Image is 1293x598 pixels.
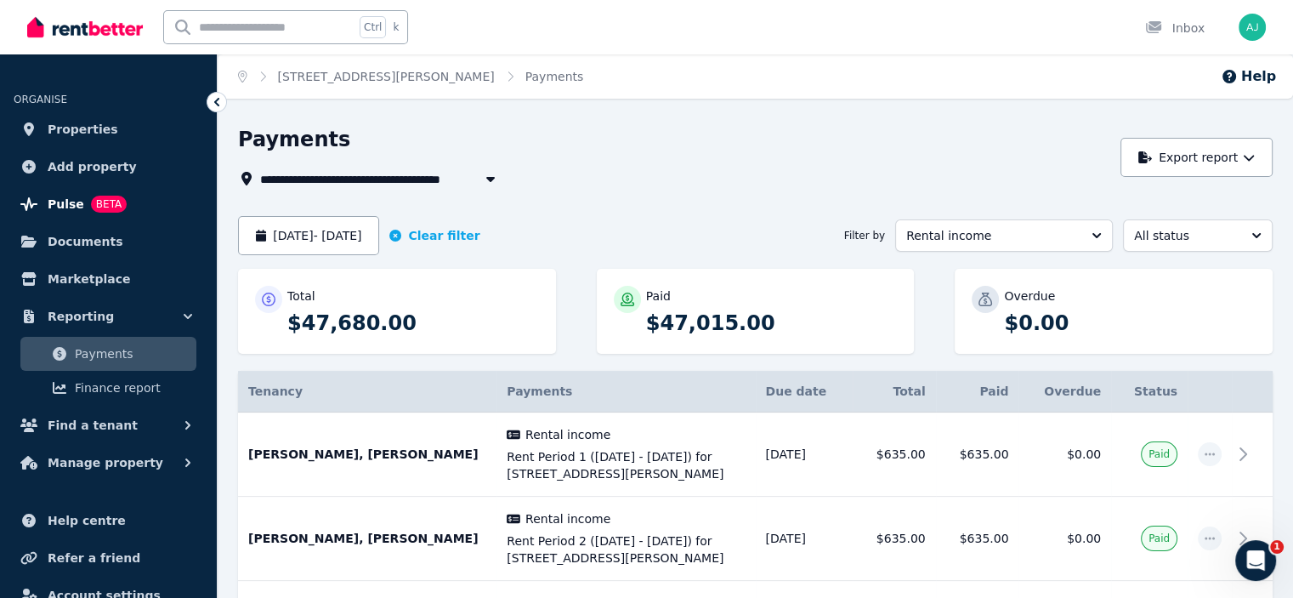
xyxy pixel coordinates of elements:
a: Help centre [14,504,203,538]
td: [DATE] [756,413,853,497]
span: Rent Period 2 ([DATE] - [DATE]) for [STREET_ADDRESS][PERSON_NAME] [507,533,745,567]
a: Marketplace [14,262,203,296]
h1: Payments [238,126,350,153]
button: Manage property [14,446,203,480]
span: Rental income [525,426,610,443]
button: Export report [1120,138,1273,177]
a: Properties [14,112,203,146]
nav: Breadcrumb [218,54,604,99]
button: [DATE]- [DATE] [238,216,379,255]
button: Rental income [895,219,1113,252]
a: Refer a friend [14,541,203,575]
th: Status [1111,371,1188,413]
button: Find a tenant [14,408,203,442]
td: $635.00 [936,413,1019,497]
a: Add property [14,150,203,184]
span: Help centre [48,510,126,531]
span: $0.00 [1067,447,1101,461]
span: Documents [48,231,123,252]
button: Clear filter [389,227,479,244]
span: k [393,20,399,34]
span: Refer a friend [48,548,140,568]
button: Help [1221,66,1276,87]
p: $0.00 [1004,310,1256,337]
span: Find a tenant [48,415,138,436]
th: Due date [756,371,853,413]
span: ORGANISE [14,94,67,105]
span: All status [1134,227,1238,244]
a: Payments [525,70,584,83]
span: Rent Period 1 ([DATE] - [DATE]) for [STREET_ADDRESS][PERSON_NAME] [507,448,745,482]
a: Finance report [20,371,196,405]
a: PulseBETA [14,187,203,221]
span: $0.00 [1067,532,1101,545]
span: Paid [1148,532,1170,545]
button: All status [1123,219,1273,252]
td: $635.00 [853,413,936,497]
span: Rental income [906,227,1078,244]
a: Payments [20,337,196,371]
p: $47,015.00 [646,310,898,337]
span: Payments [507,384,572,398]
button: Reporting [14,299,203,333]
p: $47,680.00 [287,310,539,337]
img: RentBetter [27,14,143,40]
th: Paid [936,371,1019,413]
td: $635.00 [853,497,936,581]
span: Manage property [48,453,163,473]
span: Payments [75,344,190,364]
p: Overdue [1004,288,1055,305]
th: Overdue [1018,371,1111,413]
span: 1 [1270,540,1284,554]
th: Total [853,371,936,413]
span: Ctrl [360,16,386,38]
iframe: Intercom live chat [1235,540,1276,581]
p: Paid [646,288,671,305]
th: Tenancy [238,371,496,413]
p: [PERSON_NAME], [PERSON_NAME] [248,446,486,463]
span: Finance report [75,378,190,398]
td: [DATE] [756,497,853,581]
span: Add property [48,157,137,177]
span: Pulse [48,194,84,214]
td: $635.00 [936,497,1019,581]
p: Total [287,288,315,305]
div: Inbox [1145,20,1205,37]
span: Paid [1148,447,1170,461]
span: BETA [91,196,127,213]
a: [STREET_ADDRESS][PERSON_NAME] [278,70,495,83]
a: Documents [14,225,203,259]
span: Marketplace [48,269,130,289]
p: [PERSON_NAME], [PERSON_NAME] [248,530,486,547]
span: Filter by [844,229,885,242]
img: ankit jain [1239,14,1266,41]
span: Rental income [525,510,610,527]
span: Properties [48,119,118,140]
span: Reporting [48,306,114,327]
